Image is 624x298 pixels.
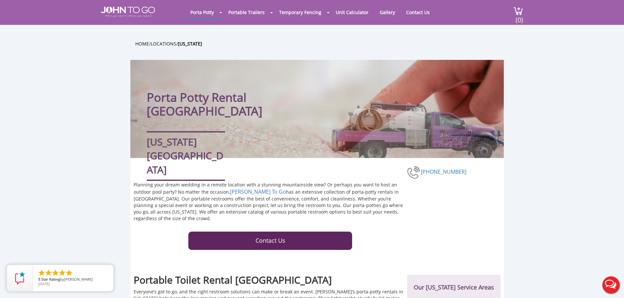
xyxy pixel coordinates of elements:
span: Our porta-potties go where you go, all across [US_STATE]. We offer an extensive catalog of variou... [134,202,403,221]
a: [PHONE_NUMBER] [421,168,466,175]
span: 5 [38,277,40,282]
h2: Our [US_STATE] Service Areas [414,275,494,291]
a: Porta Potty [185,6,219,19]
a: Portable Trailers [223,6,270,19]
a: [US_STATE] [178,41,202,47]
span: by [38,277,108,282]
a: Home [135,41,149,47]
a: [PERSON_NAME] To Go [230,188,286,195]
span: (0) [515,10,523,24]
img: Review Rating [13,272,27,285]
a: Gallery [375,6,400,19]
div: [US_STATE][GEOGRAPHIC_DATA] [147,131,225,181]
li:  [58,269,66,277]
img: phone-number [407,165,421,180]
li:  [65,269,73,277]
img: cart a [513,7,523,15]
img: JOHN to go [101,7,155,17]
span: No matter the occasion, has an extensive collection of porta-potty rentals in [GEOGRAPHIC_DATA]. ... [134,189,399,208]
a: Contact Us [188,232,352,250]
a: Unit Calculator [331,6,373,19]
span: Star Rating [41,277,60,282]
img: Truck [324,97,501,158]
li:  [38,269,46,277]
button: Live Chat [598,272,624,298]
span: [PERSON_NAME] [64,277,93,282]
span: Portable Toilet Rental [GEOGRAPHIC_DATA] [134,273,332,287]
li:  [51,269,59,277]
li:  [45,269,52,277]
h1: Porta Potty Rental [GEOGRAPHIC_DATA] [147,73,358,118]
a: Locations [151,41,176,47]
span: [DATE] [38,281,50,286]
span: Planning your dream wedding in a remote location with a stunning mountainside view? Or perhaps yo... [134,182,397,195]
a: Contact Us [401,6,435,19]
a: Temporary Fencing [274,6,326,19]
ul: / / [135,40,509,47]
